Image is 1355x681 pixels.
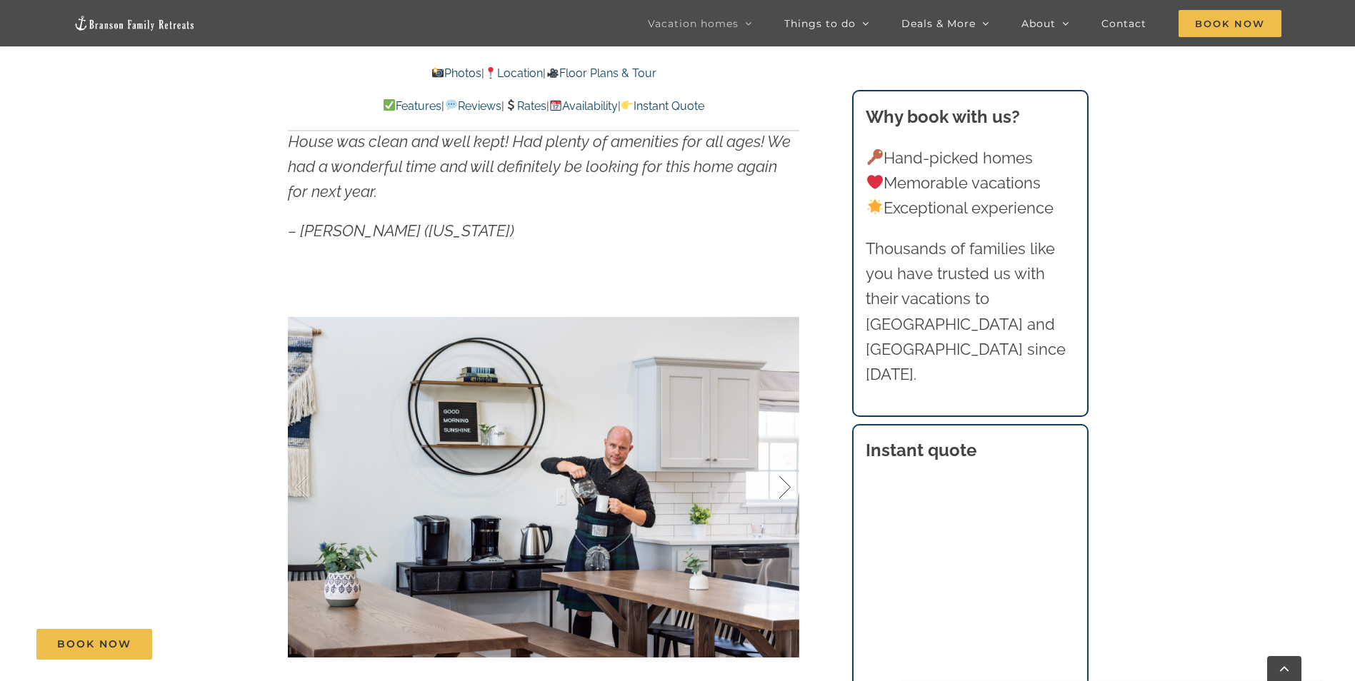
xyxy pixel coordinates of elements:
img: 🔑 [867,149,883,165]
span: Book Now [57,638,131,650]
p: | | | | [288,97,799,116]
img: 💲 [505,99,516,111]
a: Availability [549,99,618,113]
a: Reviews [444,99,501,113]
span: About [1021,19,1056,29]
img: 📆 [550,99,561,111]
img: 💬 [446,99,457,111]
img: Branson Family Retreats Logo [74,15,195,31]
a: Floor Plans & Tour [546,66,656,80]
h3: Why book with us? [866,104,1074,130]
span: Vacation homes [648,19,739,29]
span: Book Now [1179,10,1281,37]
a: Location [484,66,543,80]
a: Instant Quote [621,99,704,113]
img: 👉 [621,99,633,111]
img: 📍 [485,67,496,79]
em: – [PERSON_NAME] ([US_STATE]) [288,221,514,240]
a: Book Now [36,629,152,660]
em: House was clean and well kept! Had plenty of amenities for all ages! We had a wonderful time and ... [288,132,791,201]
img: 📸 [432,67,444,79]
span: Contact [1101,19,1146,29]
span: Things to do [784,19,856,29]
img: ✅ [384,99,395,111]
a: Features [383,99,441,113]
p: | | [288,64,799,83]
strong: Instant quote [866,440,976,460]
a: Photos [431,66,481,80]
img: ❤️ [867,174,883,190]
a: Rates [504,99,546,113]
span: Deals & More [901,19,976,29]
p: Hand-picked homes Memorable vacations Exceptional experience [866,146,1074,221]
img: 🎥 [547,67,559,79]
img: 🌟 [867,199,883,215]
p: Thousands of families like you have trusted us with their vacations to [GEOGRAPHIC_DATA] and [GEO... [866,236,1074,387]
